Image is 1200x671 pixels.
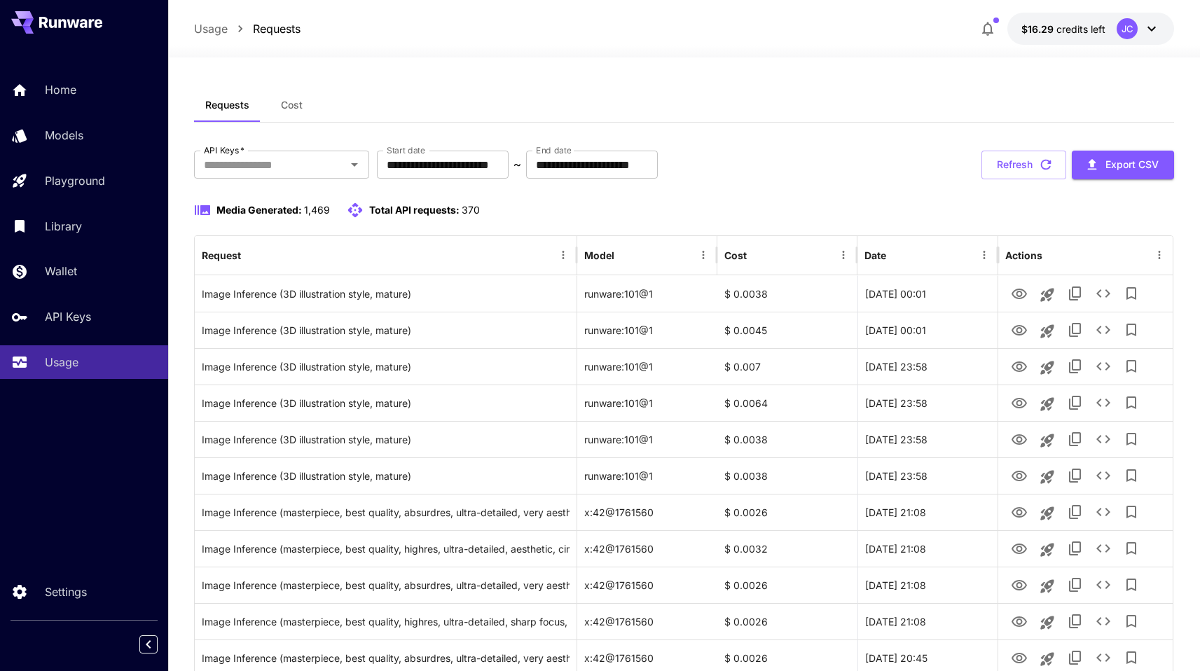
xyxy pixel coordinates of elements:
button: Copy TaskUUID [1061,534,1089,562]
button: See details [1089,316,1117,344]
div: 29 Sep, 2025 23:58 [857,348,998,385]
div: Request [202,249,241,261]
div: Click to copy prompt [202,349,570,385]
div: JC [1117,18,1138,39]
div: $ 0.0032 [717,530,857,567]
button: Menu [694,245,713,265]
a: Usage [194,20,228,37]
div: runware:101@1 [577,275,717,312]
button: Add to library [1117,316,1145,344]
div: $ 0.0038 [717,421,857,457]
div: 29 Sep, 2025 21:08 [857,530,998,567]
div: Actions [1005,249,1042,261]
div: Model [584,249,614,261]
div: Click to copy prompt [202,494,570,530]
button: Launch in playground [1033,390,1061,418]
button: View [1005,388,1033,417]
button: Add to library [1117,425,1145,453]
div: runware:101@1 [577,385,717,421]
button: Launch in playground [1033,281,1061,309]
button: Add to library [1117,534,1145,562]
span: Cost [281,99,303,111]
nav: breadcrumb [194,20,301,37]
div: x:42@1761560 [577,567,717,603]
button: View [1005,279,1033,307]
button: Sort [242,245,262,265]
button: Launch in playground [1033,609,1061,637]
div: 29 Sep, 2025 23:58 [857,421,998,457]
button: Copy TaskUUID [1061,498,1089,526]
button: Sort [888,245,907,265]
div: Click to copy prompt [202,604,570,639]
button: View [1005,461,1033,490]
div: Collapse sidebar [150,632,168,657]
p: Home [45,81,76,98]
button: View [1005,424,1033,453]
p: Models [45,127,83,144]
button: Menu [1150,245,1169,265]
div: 29 Sep, 2025 21:08 [857,603,998,639]
button: See details [1089,425,1117,453]
span: credits left [1056,23,1105,35]
div: Click to copy prompt [202,458,570,494]
button: Sort [616,245,635,265]
div: $ 0.0038 [717,275,857,312]
span: Media Generated: [216,204,302,216]
button: Launch in playground [1033,427,1061,455]
button: Add to library [1117,279,1145,307]
button: Menu [834,245,853,265]
button: See details [1089,607,1117,635]
button: Add to library [1117,607,1145,635]
div: $ 0.007 [717,348,857,385]
button: Export CSV [1072,151,1174,179]
div: 29 Sep, 2025 21:08 [857,567,998,603]
div: $ 0.0064 [717,385,857,421]
p: ~ [513,156,521,173]
div: x:42@1761560 [577,530,717,567]
p: Requests [253,20,301,37]
div: 30 Sep, 2025 00:01 [857,312,998,348]
button: $16.28712JC [1007,13,1174,45]
button: See details [1089,498,1117,526]
button: View [1005,315,1033,344]
button: Collapse sidebar [139,635,158,653]
button: View [1005,534,1033,562]
button: See details [1089,534,1117,562]
p: Library [45,218,82,235]
label: End date [536,144,571,156]
p: Playground [45,172,105,189]
button: Copy TaskUUID [1061,571,1089,599]
p: Usage [45,354,78,371]
button: Launch in playground [1033,572,1061,600]
div: Click to copy prompt [202,276,570,312]
button: See details [1089,571,1117,599]
div: runware:101@1 [577,312,717,348]
button: See details [1089,389,1117,417]
div: Click to copy prompt [202,531,570,567]
div: runware:101@1 [577,348,717,385]
button: Add to library [1117,389,1145,417]
button: Launch in playground [1033,499,1061,527]
span: $16.29 [1021,23,1056,35]
button: See details [1089,279,1117,307]
div: 29 Sep, 2025 21:08 [857,494,998,530]
button: See details [1089,352,1117,380]
button: Copy TaskUUID [1061,425,1089,453]
button: Menu [553,245,573,265]
div: Click to copy prompt [202,567,570,603]
button: View [1005,352,1033,380]
span: Total API requests: [369,204,460,216]
button: Launch in playground [1033,463,1061,491]
button: Copy TaskUUID [1061,462,1089,490]
div: x:42@1761560 [577,494,717,530]
div: $ 0.0038 [717,457,857,494]
button: Copy TaskUUID [1061,389,1089,417]
button: Launch in playground [1033,536,1061,564]
button: Copy TaskUUID [1061,316,1089,344]
button: View [1005,607,1033,635]
button: View [1005,497,1033,526]
label: API Keys [204,144,244,156]
label: Start date [387,144,425,156]
div: 29 Sep, 2025 23:58 [857,457,998,494]
div: Click to copy prompt [202,422,570,457]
